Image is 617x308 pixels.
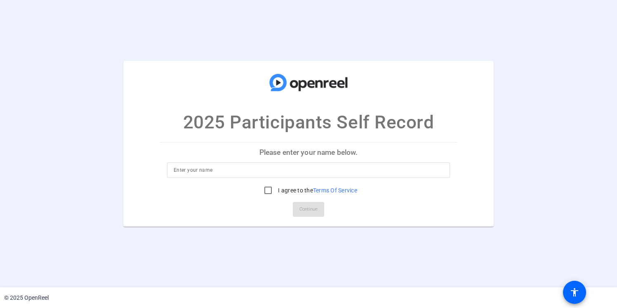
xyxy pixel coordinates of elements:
input: Enter your name [174,165,443,175]
mat-icon: accessibility [570,287,579,297]
label: I agree to the [276,186,357,194]
a: Terms Of Service [313,187,357,194]
p: 2025 Participants Self Record [183,109,434,136]
div: © 2025 OpenReel [4,294,49,302]
p: Please enter your name below. [160,142,457,162]
img: company-logo [267,69,350,96]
